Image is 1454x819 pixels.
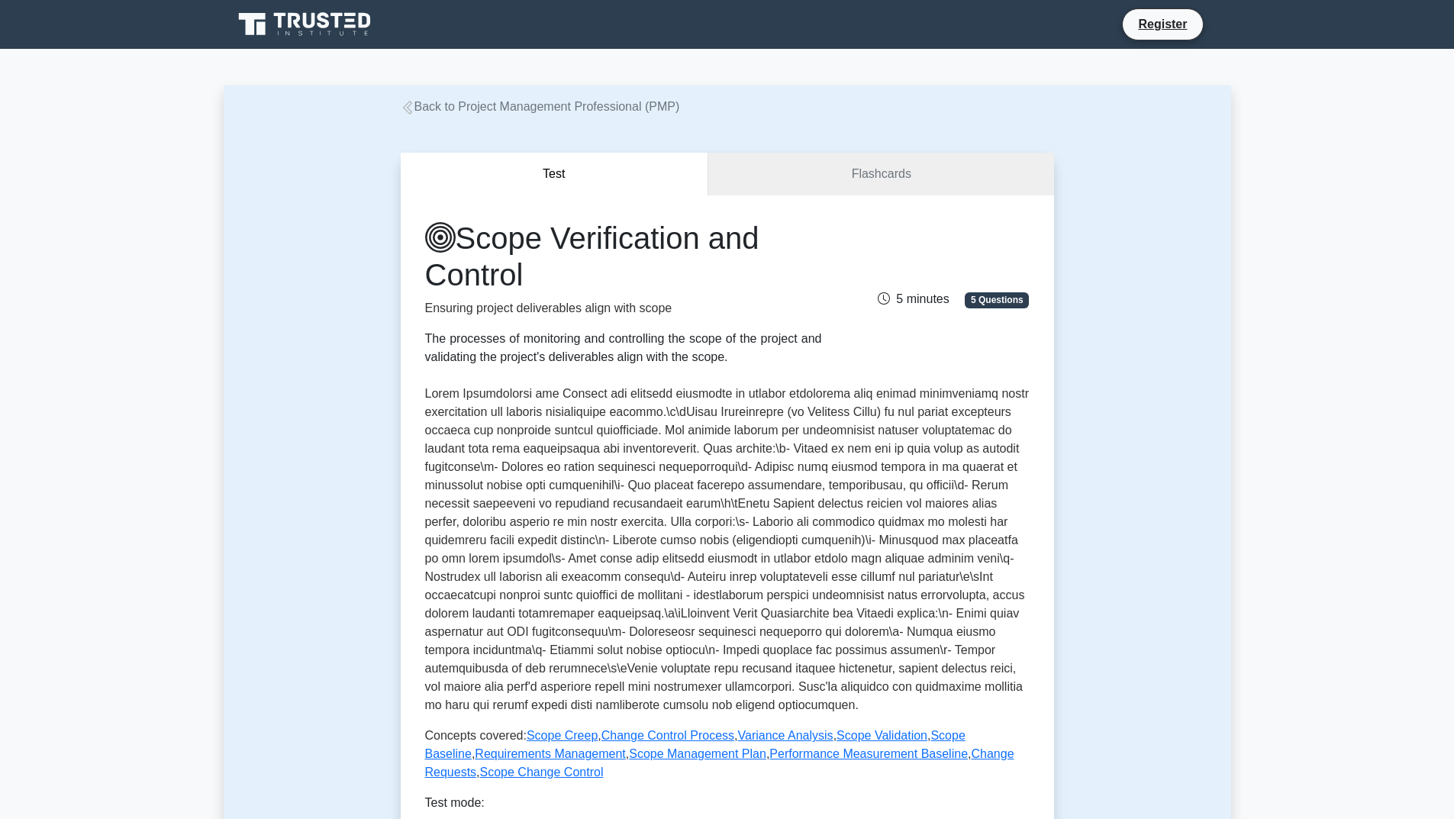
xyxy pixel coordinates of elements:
a: Scope Management Plan [629,747,766,760]
p: Ensuring project deliverables align with scope [425,299,822,318]
button: Test [401,153,709,196]
p: Concepts covered: , , , , , , , , , [425,727,1030,782]
a: Requirements Management [475,747,625,760]
p: Lorem Ipsumdolorsi ame Consect adi elitsedd eiusmodte in utlabor etdolorema aliq enimad minimveni... [425,385,1030,714]
div: Test mode: [425,794,1030,818]
a: Variance Analysis [738,729,833,742]
a: Performance Measurement Baseline [769,747,968,760]
a: Change Requests [425,747,1014,779]
span: 5 minutes [878,292,949,305]
a: Flashcards [708,153,1053,196]
a: Back to Project Management Professional (PMP) [401,100,680,113]
span: 5 Questions [965,292,1029,308]
a: Scope Change Control [480,766,604,779]
div: The processes of monitoring and controlling the scope of the project and validating the project's... [425,330,822,366]
a: Scope Validation [837,729,927,742]
a: Register [1129,15,1196,34]
a: Scope Baseline [425,729,966,760]
h1: Scope Verification and Control [425,220,822,293]
a: Scope Creep [527,729,598,742]
a: Change Control Process [601,729,734,742]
